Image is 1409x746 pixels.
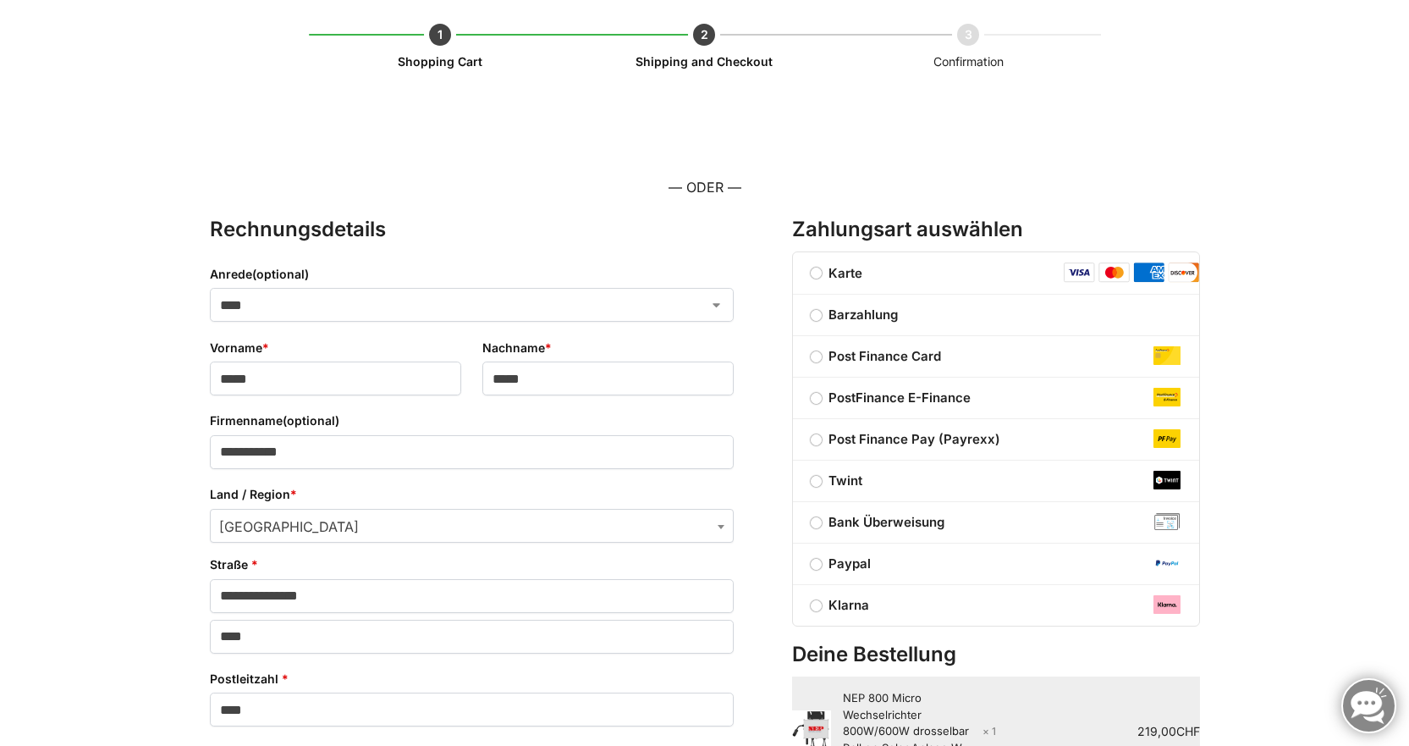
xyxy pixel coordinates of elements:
[283,413,339,428] span: (optional)
[933,54,1004,69] span: Confirmation
[1153,388,1181,406] img: post-finance-e-finance
[793,305,1199,325] label: Barzahlung
[1153,554,1181,572] img: paypal
[206,113,1203,160] iframe: Sicherer Rahmen für schnelle Bezahlvorgänge
[792,640,1200,670] h3: Deine Bestellung
[793,346,1199,367] label: Post Finance Card
[793,595,1199,616] label: Klarna
[210,99,1200,215] form: Kasse
[210,177,1200,199] p: — ODER —
[1133,262,1164,283] img: amex
[792,215,1200,245] h3: Zahlungsart auswählen
[1176,724,1200,738] span: CHF
[210,485,734,504] label: Land / Region
[210,509,734,543] span: Land / Region
[1098,262,1130,283] img: mastercard
[793,512,1199,533] label: Bank Überweisung
[210,412,734,430] label: Firmenname
[793,471,1199,491] label: Twint
[1153,595,1181,613] img: klarna
[482,339,734,357] label: Nachname
[1153,429,1181,447] img: post-finance-pay
[210,555,734,574] label: Straße
[1064,262,1095,283] img: visa
[636,54,773,69] a: Shipping and Checkout
[982,724,996,739] strong: × 1
[210,265,734,284] label: Anrede
[1153,512,1181,530] img: bank-transfer
[1137,724,1200,738] bdi: 219,00
[1168,262,1199,283] img: discover
[793,265,881,281] label: Karte
[210,215,734,245] h3: Rechnungsdetails
[252,267,309,281] span: (optional)
[793,388,1199,408] label: PostFinance E-Finance
[211,510,733,544] span: Schweiz
[1153,346,1181,364] img: post-finance-card
[793,429,1199,450] label: Post Finance Pay (Payrexx)
[210,339,461,357] label: Vorname
[1153,471,1181,489] img: twint
[398,54,482,69] a: Shopping Cart
[793,554,1199,574] label: Paypal
[210,670,734,688] label: Postleitzahl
